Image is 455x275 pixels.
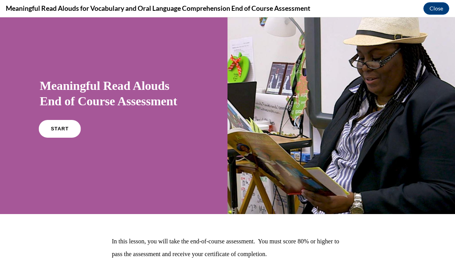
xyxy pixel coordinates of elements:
[39,103,81,120] a: START
[112,218,343,243] p: In this lesson, you will take the end-of-course assessment. You must score 80% or higher to pass ...
[6,3,310,13] h4: Meaningful Read Alouds for Vocabulary and Oral Language Comprehension End of Course Assessment
[423,2,449,15] button: Close
[51,109,69,115] span: START
[40,61,188,91] h1: Meaningful Read Alouds End of Course Assessment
